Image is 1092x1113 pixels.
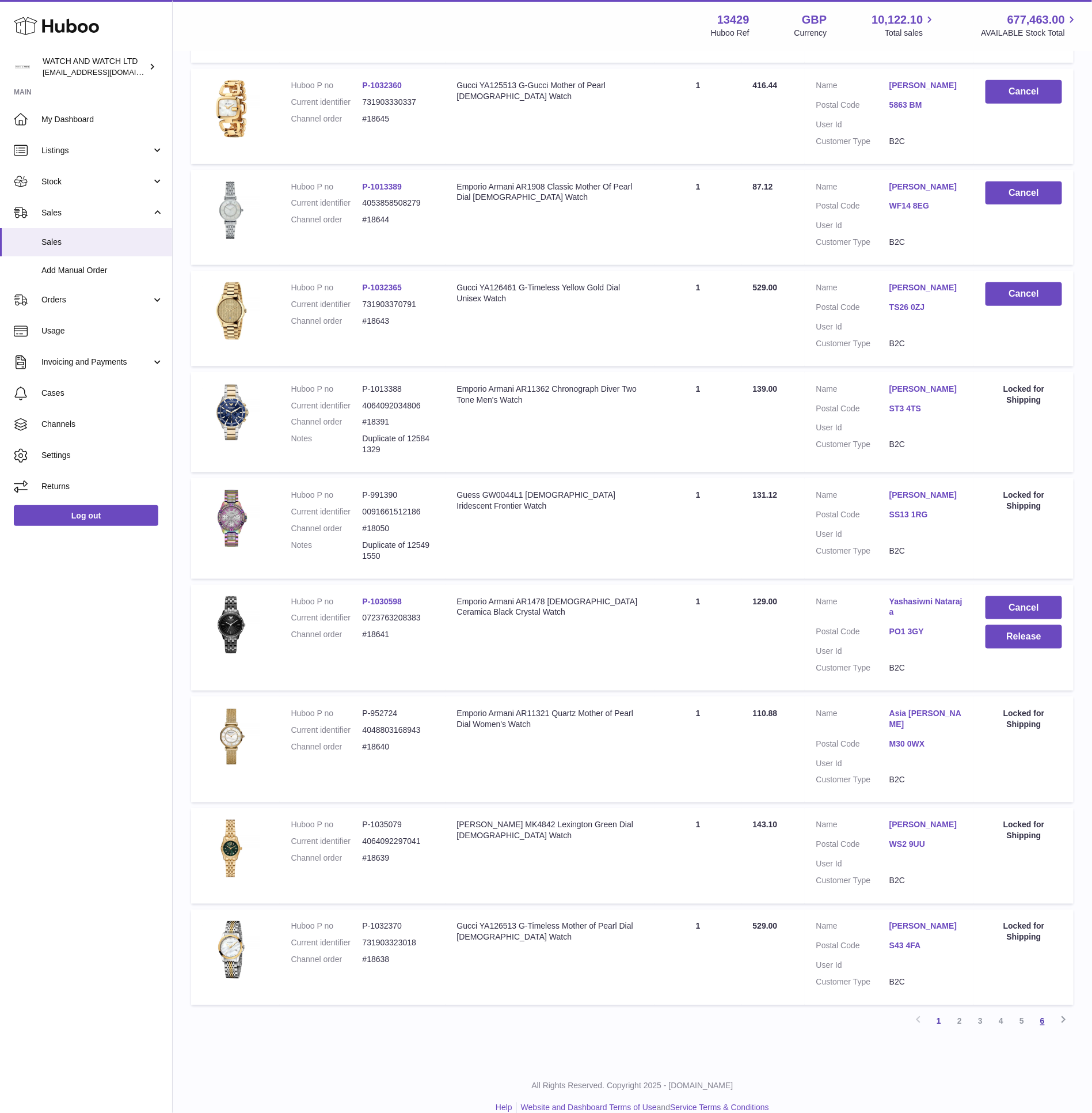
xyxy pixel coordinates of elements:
td: 1 [655,808,741,904]
span: 677,463.00 [1007,12,1065,28]
a: P-1032365 [363,283,402,292]
dt: Current identifier [291,506,363,517]
dd: B2C [889,237,962,248]
td: 1 [655,696,741,802]
dd: B2C [889,338,962,349]
dt: User Id [816,422,889,433]
dd: 0091661512186 [363,506,434,517]
dt: User Id [816,321,889,332]
dt: Postal Code [816,626,889,640]
div: Gucci YA126461 G-Timeless Yellow Gold Dial Unisex Watch [457,282,644,304]
img: 1727864983.jpg [203,181,260,239]
dt: Postal Code [816,941,889,955]
a: [PERSON_NAME] [889,490,962,501]
dt: User Id [816,529,889,540]
dt: Current identifier [291,97,363,108]
a: 6 [1032,1011,1053,1032]
span: 529.00 [753,922,778,931]
a: 1 [929,1011,949,1032]
dd: #18050 [363,523,434,534]
a: 5 [1011,1011,1032,1032]
dd: B2C [889,876,962,887]
img: 1738537933.jpg [203,596,260,654]
span: Stock [41,176,151,187]
span: Total sales [885,28,936,39]
span: 529.00 [753,283,778,292]
dd: P-952724 [363,708,434,719]
td: 1 [655,170,741,266]
td: 1 [655,585,741,691]
button: Cancel [986,596,1062,620]
dt: User Id [816,758,889,769]
span: 143.10 [753,820,778,830]
dt: Channel order [291,853,363,864]
div: Locked for Shipping [986,490,1062,512]
dt: Name [816,384,889,397]
span: Cases [41,388,163,399]
span: Orders [41,294,151,305]
dt: Name [816,708,889,733]
div: Emporio Armani AR1478 [DEMOGRAPHIC_DATA] Ceramica Black Crystal Watch [457,596,644,618]
dt: Huboo P no [291,596,363,607]
button: Release [986,625,1062,649]
dd: B2C [889,662,962,673]
a: [PERSON_NAME] [889,384,962,395]
dt: Huboo P no [291,708,363,719]
a: P-1032360 [363,81,402,90]
a: 10,122.10 Total sales [872,12,936,39]
dt: Huboo P no [291,80,363,91]
span: 10,122.10 [872,12,923,28]
div: Emporio Armani AR1908 Classic Mother Of Pearl Dial [DEMOGRAPHIC_DATA] Watch [457,181,644,203]
a: Asia [PERSON_NAME] [889,708,962,730]
div: Locked for Shipping [986,921,1062,943]
td: 1 [655,478,741,578]
dd: 731903370791 [363,299,434,310]
dd: P-991390 [363,490,434,501]
dt: Name [816,490,889,503]
dd: 731903323018 [363,938,434,949]
dt: Huboo P no [291,921,363,932]
a: 2 [949,1011,970,1032]
strong: 13429 [717,12,749,28]
dd: #18639 [363,853,434,864]
dt: Customer Type [816,876,889,887]
div: Gucci YA126513 G-Timeless Mother of Pearl Dial [DEMOGRAPHIC_DATA] Watch [457,921,644,943]
dt: Postal Code [816,509,889,523]
a: PO1 3GY [889,626,962,637]
a: [PERSON_NAME] [889,282,962,293]
dd: 731903330337 [363,97,434,108]
span: Settings [41,450,163,461]
dt: Huboo P no [291,282,363,293]
dd: #18638 [363,955,434,966]
dd: #18640 [363,741,434,752]
dt: Channel order [291,629,363,640]
a: 677,463.00 AVAILABLE Stock Total [981,12,1078,39]
span: 87.12 [753,182,773,191]
a: Website and Dashboard Terms of Use [521,1103,657,1112]
dd: B2C [889,136,962,147]
dd: B2C [889,775,962,786]
a: Service Terms & Conditions [670,1103,769,1112]
img: baris@watchandwatch.co.uk [14,58,31,75]
dt: Name [816,921,889,935]
a: [PERSON_NAME] [889,80,962,91]
a: S43 4FA [889,941,962,952]
dd: 4064092297041 [363,836,434,847]
img: 1741073405.png [203,820,260,877]
dd: B2C [889,546,962,556]
div: [PERSON_NAME] MK4842 Lexington Green Dial [DEMOGRAPHIC_DATA] Watch [457,820,644,842]
a: WS2 9UU [889,839,962,850]
dt: Customer Type [816,775,889,786]
a: Help [496,1103,512,1112]
span: 416.44 [753,81,778,90]
a: P-1030598 [363,597,402,606]
dt: Customer Type [816,546,889,556]
a: 4 [991,1011,1011,1032]
a: TS26 0ZJ [889,302,962,313]
dt: Current identifier [291,938,363,949]
dt: Current identifier [291,400,363,411]
span: 110.88 [753,709,778,718]
img: 1718123429.png [203,490,260,547]
a: WF14 8EG [889,200,962,211]
div: Locked for Shipping [986,820,1062,842]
